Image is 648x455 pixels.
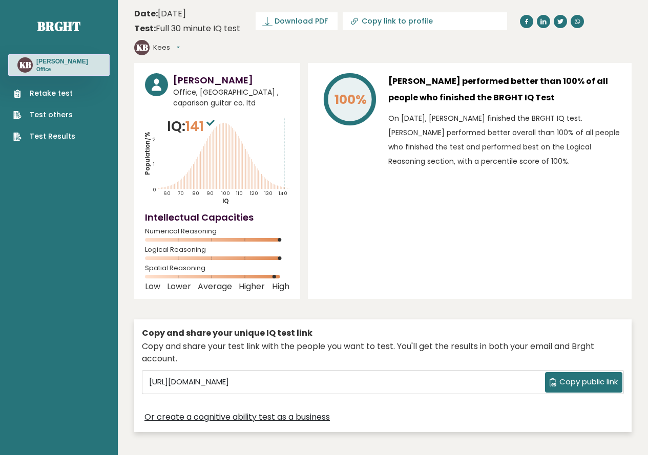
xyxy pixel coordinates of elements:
[222,197,229,205] tspan: IQ
[279,190,287,197] tspan: 140
[37,18,80,34] a: Brght
[144,411,330,423] a: Or create a cognitive ability test as a business
[250,190,258,197] tspan: 120
[236,190,243,197] tspan: 110
[167,285,191,289] span: Lower
[134,8,186,20] time: [DATE]
[142,340,624,365] div: Copy and share your test link with the people you want to test. You'll get the results in both yo...
[206,190,214,197] tspan: 90
[264,190,273,197] tspan: 130
[167,116,217,137] p: IQ:
[192,190,199,197] tspan: 80
[143,132,152,175] tspan: Population/%
[142,327,624,339] div: Copy and share your unique IQ test link
[185,117,217,136] span: 141
[134,23,156,34] b: Test:
[153,136,156,143] tspan: 2
[145,229,289,233] span: Numerical Reasoning
[153,186,156,193] tspan: 0
[256,12,338,30] a: Download PDF
[272,285,289,289] span: High
[134,23,240,35] div: Full 30 minute IQ test
[198,285,232,289] span: Average
[145,248,289,252] span: Logical Reasoning
[36,57,88,66] h3: [PERSON_NAME]
[178,190,184,197] tspan: 70
[145,285,160,289] span: Low
[275,16,328,27] span: Download PDF
[134,8,158,19] b: Date:
[335,91,367,109] tspan: 100%
[173,87,289,109] span: Office, [GEOGRAPHIC_DATA] , caparison guitar co. ltd
[145,210,289,224] h4: Intellectual Capacities
[153,161,155,167] tspan: 1
[145,266,289,270] span: Spatial Reasoning
[153,42,180,53] button: Kees
[173,73,289,87] h3: [PERSON_NAME]
[36,66,88,73] p: Office
[388,73,621,106] h3: [PERSON_NAME] performed better than 100% of all people who finished the BRGHT IQ Test
[19,59,31,71] text: KB
[13,110,75,120] a: Test others
[163,190,171,197] tspan: 60
[13,131,75,142] a: Test Results
[388,111,621,168] p: On [DATE], [PERSON_NAME] finished the BRGHT IQ test. [PERSON_NAME] performed better overall than ...
[136,41,148,53] text: KB
[545,372,622,393] button: Copy public link
[221,190,229,197] tspan: 100
[559,376,618,388] span: Copy public link
[13,88,75,99] a: Retake test
[239,285,265,289] span: Higher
